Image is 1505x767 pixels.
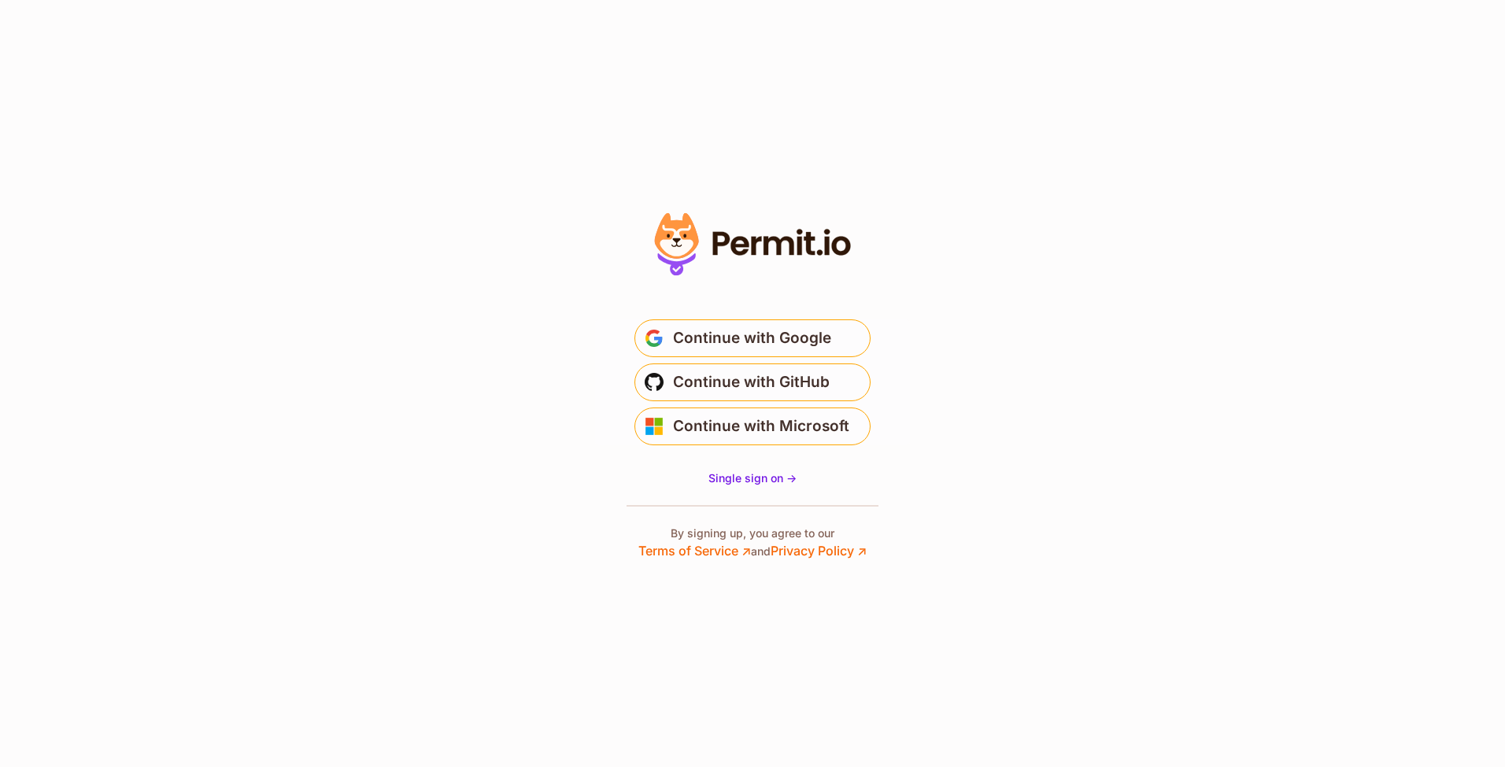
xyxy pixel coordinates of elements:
span: Single sign on -> [708,471,797,485]
button: Continue with Microsoft [634,407,871,445]
p: By signing up, you agree to our and [638,525,867,560]
a: Privacy Policy ↗ [771,543,867,559]
button: Continue with Google [634,319,871,357]
a: Terms of Service ↗ [638,543,751,559]
span: Continue with Microsoft [673,414,849,439]
a: Single sign on -> [708,470,797,486]
span: Continue with Google [673,326,831,351]
button: Continue with GitHub [634,363,871,401]
span: Continue with GitHub [673,370,830,395]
